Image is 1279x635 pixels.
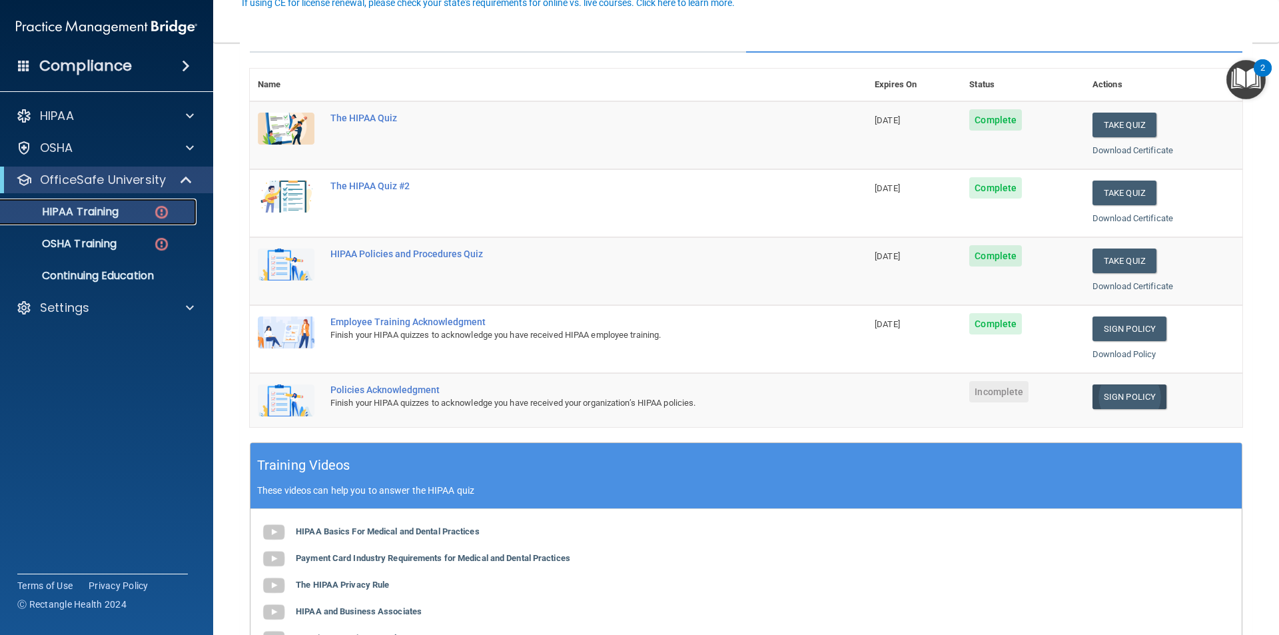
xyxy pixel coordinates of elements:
[867,69,961,101] th: Expires On
[40,108,74,124] p: HIPAA
[17,598,127,611] span: Ⓒ Rectangle Health 2024
[89,579,149,592] a: Privacy Policy
[153,204,170,221] img: danger-circle.6113f641.png
[9,205,119,219] p: HIPAA Training
[257,485,1235,496] p: These videos can help you to answer the HIPAA quiz
[330,327,800,343] div: Finish your HIPAA quizzes to acknowledge you have received HIPAA employee training.
[17,579,73,592] a: Terms of Use
[1092,249,1156,273] button: Take Quiz
[153,236,170,253] img: danger-circle.6113f641.png
[16,140,194,156] a: OSHA
[296,606,422,616] b: HIPAA and Business Associates
[875,319,900,329] span: [DATE]
[296,526,480,536] b: HIPAA Basics For Medical and Dental Practices
[969,177,1022,199] span: Complete
[296,580,389,590] b: The HIPAA Privacy Rule
[39,57,132,75] h4: Compliance
[1092,349,1156,359] a: Download Policy
[969,245,1022,267] span: Complete
[1092,181,1156,205] button: Take Quiz
[1092,113,1156,137] button: Take Quiz
[16,300,194,316] a: Settings
[9,237,117,251] p: OSHA Training
[875,251,900,261] span: [DATE]
[1092,384,1166,409] a: Sign Policy
[1260,68,1265,85] div: 2
[260,546,287,572] img: gray_youtube_icon.38fcd6cc.png
[330,181,800,191] div: The HIPAA Quiz #2
[330,384,800,395] div: Policies Acknowledgment
[330,395,800,411] div: Finish your HIPAA quizzes to acknowledge you have received your organization’s HIPAA policies.
[40,300,89,316] p: Settings
[260,599,287,626] img: gray_youtube_icon.38fcd6cc.png
[1092,281,1173,291] a: Download Certificate
[16,14,197,41] img: PMB logo
[257,454,350,477] h5: Training Videos
[260,519,287,546] img: gray_youtube_icon.38fcd6cc.png
[40,140,73,156] p: OSHA
[330,317,800,327] div: Employee Training Acknowledgment
[1092,317,1166,341] a: Sign Policy
[250,69,322,101] th: Name
[875,115,900,125] span: [DATE]
[9,269,191,283] p: Continuing Education
[1226,60,1266,99] button: Open Resource Center, 2 new notifications
[260,572,287,599] img: gray_youtube_icon.38fcd6cc.png
[16,108,194,124] a: HIPAA
[296,553,570,563] b: Payment Card Industry Requirements for Medical and Dental Practices
[330,249,800,259] div: HIPAA Policies and Procedures Quiz
[1084,69,1242,101] th: Actions
[961,69,1084,101] th: Status
[969,313,1022,334] span: Complete
[16,172,193,188] a: OfficeSafe University
[1092,213,1173,223] a: Download Certificate
[40,172,166,188] p: OfficeSafe University
[875,183,900,193] span: [DATE]
[969,381,1029,402] span: Incomplete
[330,113,800,123] div: The HIPAA Quiz
[1092,145,1173,155] a: Download Certificate
[969,109,1022,131] span: Complete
